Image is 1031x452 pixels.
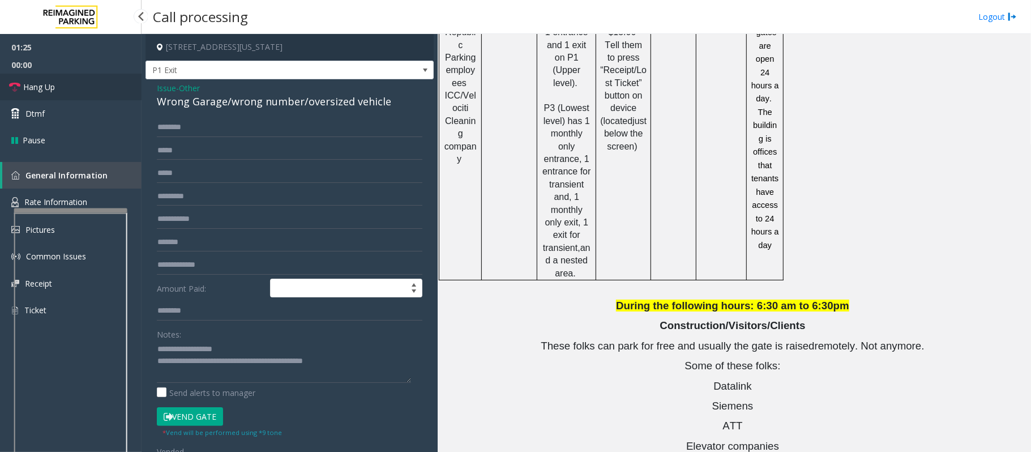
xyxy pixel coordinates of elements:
[604,116,649,151] span: just below the screen)
[542,103,593,252] span: P3 (Lowest level) has 1 monthly only entrance, 1 entrance for transient and, 1 monthly only exit,...
[147,3,254,31] h3: Call processing
[406,288,422,297] span: Decrease value
[176,83,200,93] span: -
[600,40,647,126] span: Tell them to press “Receipt/Lost Ticket” button on device (
[11,171,20,180] img: 'icon'
[157,407,223,427] button: Vend Gate
[154,279,267,298] label: Amount Paid:
[616,300,833,312] span: During the following hours: 6:30 am to 6:30
[815,340,925,352] span: remotely. Not anymore.
[11,280,19,287] img: 'icon'
[712,400,754,412] span: Siemens
[11,252,20,261] img: 'icon'
[686,440,779,452] span: Elevator companies
[25,170,108,181] span: General Information
[660,319,806,331] span: Construction/Visitors/Clients
[978,11,1017,23] a: Logout
[157,387,255,399] label: Send alerts to manager
[11,226,20,233] img: 'icon'
[541,340,814,352] span: These folks can park for free and usually the gate is raised
[157,325,181,340] label: Notes:
[146,61,376,79] span: P1 Exit
[162,428,282,437] small: Vend will be performed using *9 tone
[1008,11,1017,23] img: logout
[2,162,142,189] a: General Information
[713,380,751,392] span: Datalink
[445,27,478,88] span: Republic Parking employees
[146,34,434,61] h4: [STREET_ADDRESS][US_STATE]
[157,82,176,94] span: Issue
[11,197,19,207] img: 'icon'
[545,27,591,88] span: 1 entrance and 1 exit on P1 (Upper level).
[179,82,200,94] span: Other
[25,108,45,120] span: Dtmf
[685,360,781,372] span: Some of these folks:
[157,94,422,109] div: Wrong Garage/wrong number/oversized vehicle
[23,134,45,146] span: Pause
[751,28,781,250] span: gates are open 24 hours a day. The building is offices that tenants have access to 24 hours a day
[722,420,742,432] span: ATT
[23,81,55,93] span: Hang Up
[545,243,590,278] span: and a nested area.
[604,116,633,126] span: located
[833,300,849,312] span: pm
[24,197,87,207] span: Rate Information
[444,91,477,164] span: ICC/Velociti Cleaning company
[11,305,19,315] img: 'icon'
[406,279,422,288] span: Increase value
